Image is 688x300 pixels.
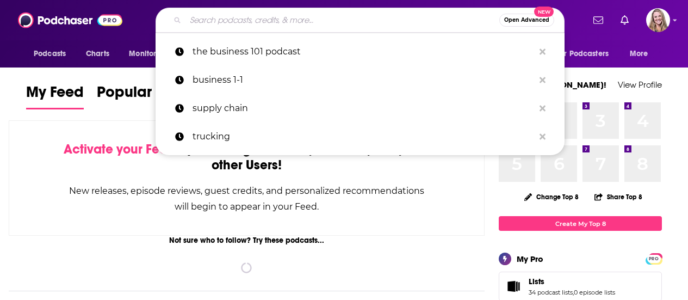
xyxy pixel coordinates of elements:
a: Show notifications dropdown [616,11,633,29]
p: trucking [193,123,534,151]
a: the business 101 podcast [156,38,565,66]
span: Charts [86,46,109,62]
span: Open Advanced [504,17,549,23]
span: , [573,289,574,296]
span: PRO [647,255,660,263]
button: Change Top 8 [518,190,585,204]
button: open menu [26,44,80,64]
a: Charts [79,44,116,64]
span: Lists [529,277,544,286]
div: Search podcasts, credits, & more... [156,8,565,33]
button: Share Top 8 [594,186,643,207]
a: My Feed [26,83,84,109]
span: More [630,46,648,62]
p: supply chain [193,94,534,123]
p: business 1-1 [193,66,534,94]
img: Podchaser - Follow, Share and Rate Podcasts [18,10,122,30]
span: Activate your Feed [64,141,175,157]
a: 34 podcast lists [529,289,573,296]
input: Search podcasts, credits, & more... [185,11,499,29]
div: by following Podcasts, Creators, Lists, and other Users! [64,142,430,173]
a: business 1-1 [156,66,565,94]
a: Lists [529,277,615,286]
span: New [534,7,554,17]
img: User Profile [646,8,670,32]
button: Open AdvancedNew [499,14,554,27]
span: For Podcasters [556,46,609,62]
a: Show notifications dropdown [589,11,608,29]
a: 0 episode lists [574,289,615,296]
span: My Feed [26,83,84,108]
a: Lists [503,279,524,294]
p: the business 101 podcast [193,38,534,66]
span: Monitoring [129,46,168,62]
span: Popular Feed [97,83,189,108]
a: Create My Top 8 [499,216,662,231]
div: Not sure who to follow? Try these podcasts... [9,236,485,245]
button: open menu [549,44,624,64]
a: trucking [156,123,565,151]
span: Podcasts [34,46,66,62]
a: Popular Feed [97,83,189,109]
button: open menu [121,44,182,64]
div: My Pro [517,254,543,264]
button: Show profile menu [646,8,670,32]
div: New releases, episode reviews, guest credits, and personalized recommendations will begin to appe... [64,183,430,215]
a: supply chain [156,94,565,123]
a: View Profile [618,79,662,90]
a: PRO [647,254,660,262]
span: Logged in as KirstinPitchPR [646,8,670,32]
button: open menu [622,44,662,64]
